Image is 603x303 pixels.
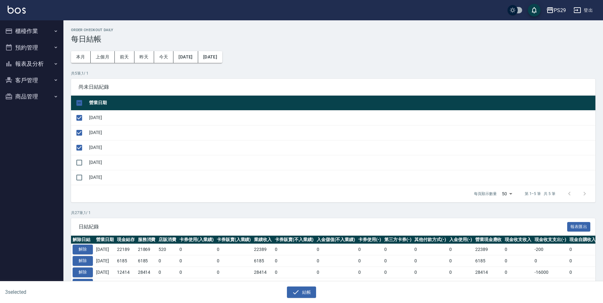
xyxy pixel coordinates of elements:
td: 0 [383,266,413,278]
th: 營業現金應收 [474,236,503,244]
button: [DATE] [198,51,222,63]
td: 0 [178,278,215,289]
div: PS29 [554,6,566,14]
td: 0 [413,266,448,278]
td: 0 [503,266,533,278]
td: [DATE] [94,244,115,255]
td: 0 [178,244,215,255]
td: 0 [448,266,474,278]
td: 0 [315,266,357,278]
button: 解除 [73,245,93,254]
td: 0 [273,255,315,267]
td: [DATE] [88,170,595,185]
th: 現金收支支出(-) [533,236,568,244]
td: [DATE] [94,278,115,289]
td: 0 [315,244,357,255]
th: 現金自購收入 [568,236,598,244]
td: 13268 [115,278,136,289]
td: [DATE] [88,155,595,170]
td: 28414 [252,266,273,278]
button: 解除 [73,267,93,277]
td: 22189 [115,244,136,255]
button: 客戶管理 [3,72,61,89]
button: 報表匯出 [567,222,591,232]
th: 店販消費 [157,236,178,244]
th: 第三方卡券(-) [383,236,413,244]
button: 解除 [73,256,93,266]
td: 6185 [252,255,273,267]
th: 卡券販賣(入業績) [215,236,253,244]
button: 今天 [154,51,174,63]
button: 上個月 [91,51,115,63]
td: 28414 [136,266,157,278]
th: 卡券使用(入業績) [178,236,215,244]
td: 0 [215,278,253,289]
td: 21869 [136,244,157,255]
button: 商品管理 [3,88,61,105]
p: 第 1–5 筆 共 5 筆 [525,191,555,197]
td: 0 [568,266,598,278]
td: 0 [357,278,383,289]
th: 營業日期 [94,236,115,244]
td: 0 [357,244,383,255]
button: 登出 [571,4,595,16]
td: 0 [413,244,448,255]
td: 0 [533,255,568,267]
td: 22389 [252,244,273,255]
th: 卡券使用(-) [357,236,383,244]
td: 0 [383,278,413,289]
th: 卡券販賣(不入業績) [273,236,315,244]
td: 0 [568,244,598,255]
td: 0 [273,244,315,255]
td: 0 [383,255,413,267]
td: 13268 [474,278,503,289]
td: 13268 [252,278,273,289]
button: 前天 [115,51,134,63]
a: 報表匯出 [567,223,591,229]
span: 尚未日結紀錄 [79,84,588,90]
th: 服務消費 [136,236,157,244]
h2: Order checkout daily [71,28,595,32]
td: 0 [157,266,178,278]
td: 6185 [474,255,503,267]
th: 解除日結 [71,236,94,244]
button: 預約管理 [3,39,61,56]
th: 業績收入 [252,236,273,244]
button: save [528,4,541,17]
td: [DATE] [88,140,595,155]
button: 解除 [73,279,93,289]
td: 0 [503,244,533,255]
th: 入金使用(-) [448,236,474,244]
th: 營業日期 [88,96,595,111]
td: 0 [215,266,253,278]
td: 0 [357,255,383,267]
td: [DATE] [88,125,595,140]
td: -200 [533,244,568,255]
td: 6185 [136,255,157,267]
td: 0 [315,278,357,289]
td: 520 [157,244,178,255]
td: 0 [448,278,474,289]
p: 共 27 筆, 1 / 1 [71,210,595,216]
button: [DATE] [173,51,198,63]
td: 6185 [115,255,136,267]
td: -16000 [533,266,568,278]
div: 50 [499,185,515,202]
button: 結帳 [287,286,316,298]
th: 現金結存 [115,236,136,244]
button: PS29 [544,4,568,17]
td: 0 [568,278,598,289]
td: 0 [533,278,568,289]
h6: 3 selected [5,288,150,296]
td: 0 [273,278,315,289]
td: 0 [178,266,215,278]
button: 櫃檯作業 [3,23,61,39]
p: 共 5 筆, 1 / 1 [71,71,595,76]
td: 0 [215,244,253,255]
th: 其他付款方式(-) [413,236,448,244]
td: 0 [568,255,598,267]
td: 0 [383,244,413,255]
td: 28414 [474,266,503,278]
th: 現金收支收入 [503,236,533,244]
td: 0 [315,255,357,267]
